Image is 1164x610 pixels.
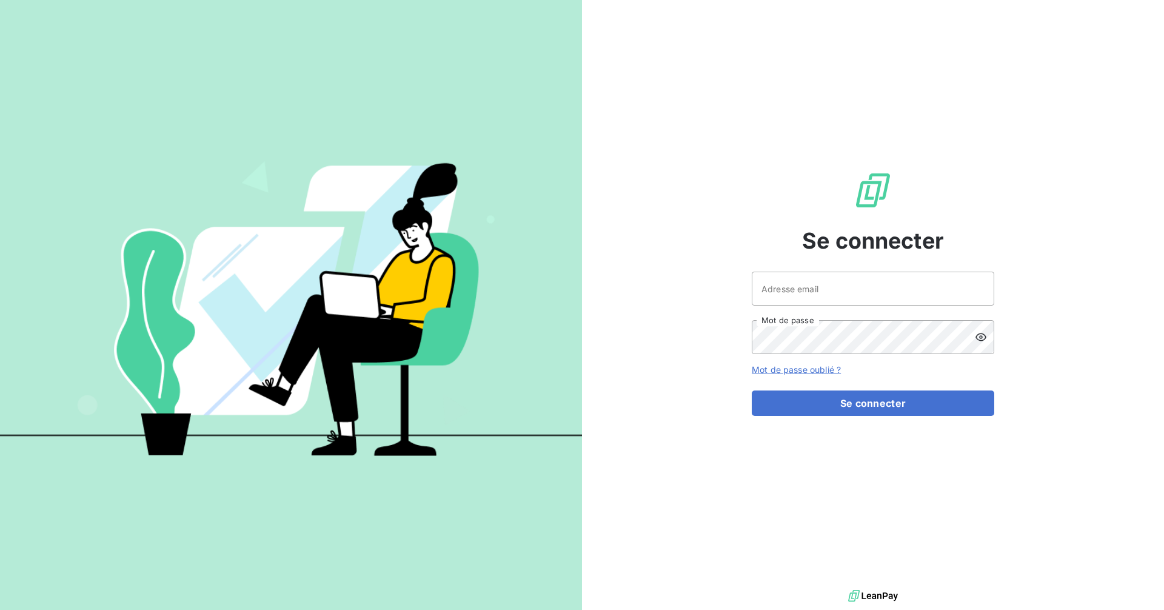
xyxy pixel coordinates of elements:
span: Se connecter [802,224,944,257]
img: logo [848,587,898,605]
input: placeholder [752,272,994,306]
img: Logo LeanPay [854,171,892,210]
button: Se connecter [752,390,994,416]
a: Mot de passe oublié ? [752,364,841,375]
